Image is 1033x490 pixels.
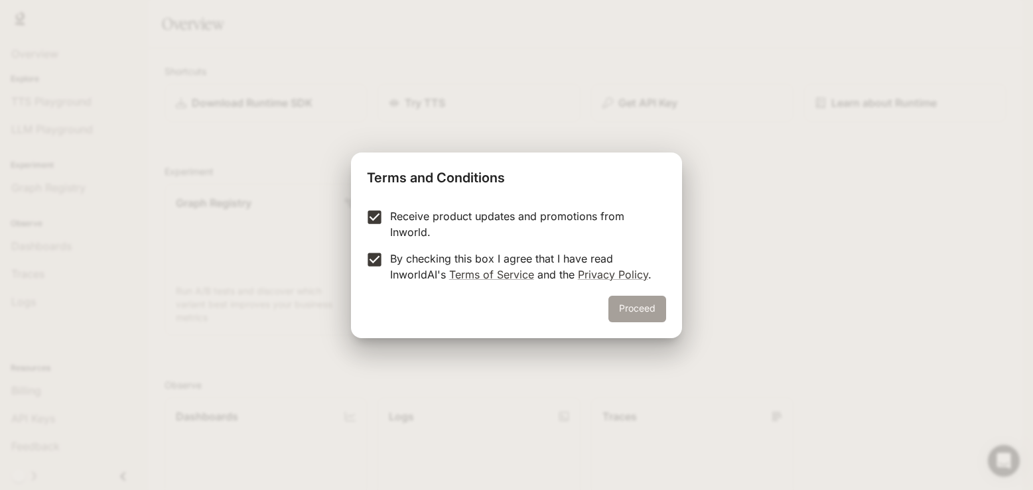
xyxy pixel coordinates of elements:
button: Proceed [608,296,666,322]
a: Terms of Service [449,268,534,281]
p: By checking this box I agree that I have read InworldAI's and the . [390,251,655,282]
h2: Terms and Conditions [351,153,681,198]
a: Privacy Policy [578,268,648,281]
p: Receive product updates and promotions from Inworld. [390,208,655,240]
